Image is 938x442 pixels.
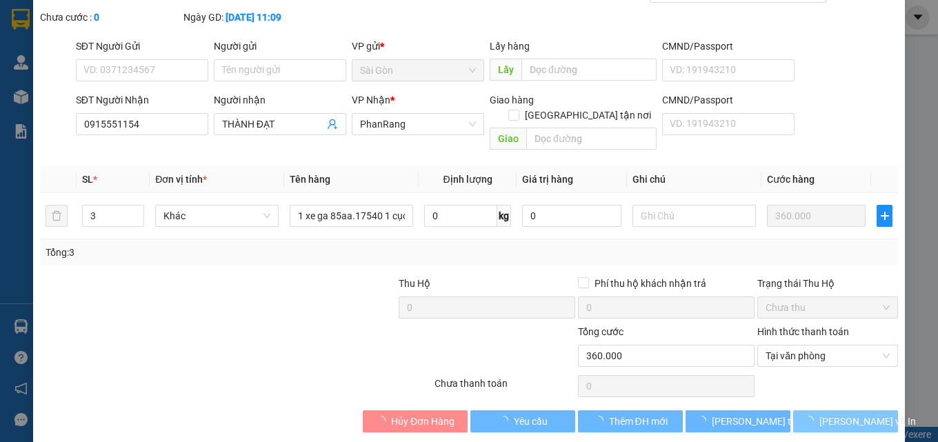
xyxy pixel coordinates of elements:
span: Tại văn phòng [766,345,890,366]
input: VD: Bàn, Ghế [290,205,413,227]
th: Ghi chú [627,166,761,193]
button: delete [46,205,68,227]
span: SL [82,174,93,185]
span: loading [804,416,819,425]
span: [GEOGRAPHIC_DATA] tận nơi [519,108,657,123]
span: loading [594,416,609,425]
b: 0 [94,12,99,23]
span: plus [877,210,892,221]
input: 0 [767,205,866,227]
b: [DOMAIN_NAME] [116,52,190,63]
span: Lấy hàng [490,41,530,52]
div: Tổng: 3 [46,245,363,260]
span: Yêu cầu [514,414,548,429]
span: loading [376,416,391,425]
div: Chưa cước : [40,10,181,25]
div: SĐT Người Gửi [76,39,208,54]
span: Sài Gòn [360,60,476,81]
button: [PERSON_NAME] và In [793,410,898,432]
img: logo.jpg [150,17,183,50]
span: Giao [490,128,526,150]
span: Định lượng [443,174,492,185]
span: loading [697,416,712,425]
b: [DATE] 11:09 [226,12,281,23]
button: Thêm ĐH mới [578,410,683,432]
span: Thêm ĐH mới [609,414,668,429]
span: Giao hàng [490,94,534,106]
button: Hủy Đơn Hàng [363,410,468,432]
input: Ghi Chú [632,205,756,227]
b: Gửi khách hàng [85,20,137,85]
div: Chưa thanh toán [433,376,577,400]
span: Giá trị hàng [522,174,573,185]
label: Hình thức thanh toán [757,326,849,337]
span: VP Nhận [352,94,390,106]
span: Lấy [490,59,521,81]
span: Thu Hộ [399,278,430,289]
div: Ngày GD: [183,10,324,25]
span: Chưa thu [766,297,890,318]
button: Yêu cầu [470,410,575,432]
div: Trạng thái Thu Hộ [757,276,898,291]
b: Thiện Trí [17,89,62,130]
span: user-add [327,119,338,130]
span: [PERSON_NAME] thay đổi [712,414,822,429]
div: Người nhận [214,92,346,108]
span: kg [497,205,511,227]
span: Tên hàng [290,174,330,185]
span: Cước hàng [767,174,815,185]
span: Đơn vị tính [155,174,207,185]
span: PhanRang [360,114,476,134]
li: (c) 2017 [116,66,190,83]
div: CMND/Passport [662,92,795,108]
input: Dọc đường [521,59,657,81]
div: CMND/Passport [662,39,795,54]
div: Người gửi [214,39,346,54]
button: plus [877,205,892,227]
div: SĐT Người Nhận [76,92,208,108]
input: Dọc đường [526,128,657,150]
span: Hủy Đơn Hàng [391,414,455,429]
span: Khác [163,205,270,226]
span: loading [499,416,514,425]
span: Phí thu hộ khách nhận trả [589,276,712,291]
span: [PERSON_NAME] và In [819,414,916,429]
button: [PERSON_NAME] thay đổi [686,410,790,432]
div: VP gửi [352,39,484,54]
span: Tổng cước [578,326,623,337]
